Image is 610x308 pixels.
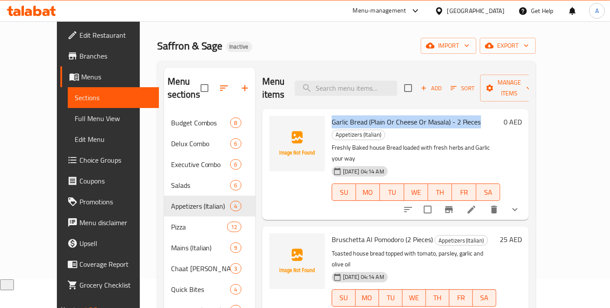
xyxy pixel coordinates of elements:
div: items [230,284,241,295]
div: Menu-management [353,6,406,16]
span: Grocery Checklist [79,280,152,290]
button: TU [379,289,402,307]
div: Quick Bites4 [164,279,255,300]
a: Grocery Checklist [60,275,159,295]
button: WE [402,289,426,307]
span: Select all sections [195,79,214,97]
span: SA [476,292,493,304]
span: Select section [399,79,417,97]
div: [GEOGRAPHIC_DATA] [447,6,504,16]
span: SU [336,292,352,304]
button: SA [473,289,496,307]
button: FR [449,289,473,307]
span: MO [359,292,376,304]
button: SU [332,289,356,307]
button: TH [426,289,449,307]
span: 4 [231,285,241,294]
span: TU [382,292,399,304]
span: Select to update [419,200,437,219]
span: A [595,6,599,16]
span: TH [429,292,446,304]
button: MO [356,289,379,307]
span: WE [406,292,422,304]
span: FR [453,292,469,304]
span: Quick Bites [171,284,231,295]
